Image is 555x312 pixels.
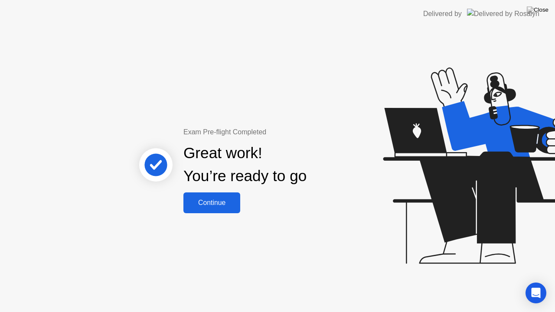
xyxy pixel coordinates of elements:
div: Continue [186,199,238,207]
div: Exam Pre-flight Completed [183,127,362,137]
button: Continue [183,192,240,213]
img: Delivered by Rosalyn [467,9,539,19]
div: Open Intercom Messenger [526,283,546,303]
div: Great work! You’re ready to go [183,142,307,188]
img: Close [527,6,548,13]
div: Delivered by [423,9,462,19]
